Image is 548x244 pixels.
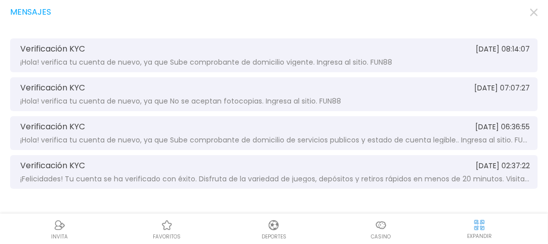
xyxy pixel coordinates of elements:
[20,59,392,66] span: ¡Hola! verifica tu cuenta de nuevo, ya que Sube comprobante de domicilio vigente. Ingresa al siti...
[113,218,221,240] a: Casino FavoritosCasino Favoritosfavoritos
[20,136,530,144] span: ¡Hola! verifica tu cuenta de nuevo, ya que Sube comprobante de domicilio de servicios publicos y ...
[473,219,486,231] img: hide
[375,219,387,231] img: Casino
[467,232,492,240] p: EXPANDIR
[475,123,530,131] span: [DATE] 06:36:55
[20,83,85,92] span: Verificación KYC
[54,219,66,231] img: Referral
[161,219,173,231] img: Casino Favoritos
[476,162,530,170] span: [DATE] 02:37:22
[474,84,530,92] span: [DATE] 07:07:27
[262,233,286,240] p: Deportes
[20,161,85,170] span: Verificación KYC
[476,45,530,53] span: [DATE] 08:14:07
[327,218,435,240] a: CasinoCasinoCasino
[51,233,68,240] p: INVITA
[20,175,530,183] span: ¡Felicidades! Tu cuenta se ha verificado con éxito. Disfruta de la variedad de juegos, depósitos ...
[20,122,85,131] span: Verificación KYC
[6,218,113,240] a: ReferralReferralINVITA
[268,219,280,231] img: Deportes
[10,6,538,18] div: Mensajes
[371,233,391,240] p: Casino
[20,97,341,105] span: ¡Hola! verifica tu cuenta de nuevo, ya que No se aceptan fotocopias. Ingresa al sitio. FUN88
[20,44,85,54] span: Verificación KYC
[153,233,181,240] p: favoritos
[221,218,328,240] a: DeportesDeportesDeportes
